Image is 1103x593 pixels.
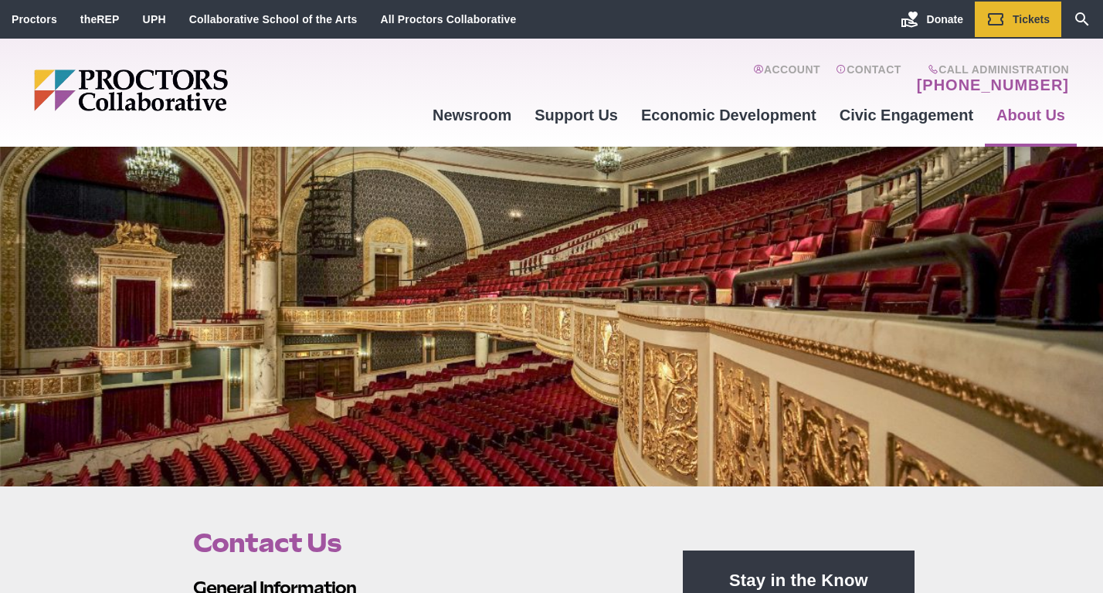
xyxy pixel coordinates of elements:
a: All Proctors Collaborative [380,13,516,25]
a: Economic Development [630,94,828,136]
strong: Stay in the Know [729,571,868,590]
a: Account [753,63,820,94]
a: Support Us [523,94,630,136]
a: Collaborative School of the Arts [189,13,358,25]
span: Donate [927,13,963,25]
a: UPH [143,13,166,25]
a: [PHONE_NUMBER] [917,76,1069,94]
span: Tickets [1013,13,1050,25]
a: Contact [836,63,901,94]
a: theREP [80,13,120,25]
a: Donate [889,2,975,37]
a: Newsroom [421,94,523,136]
a: Tickets [975,2,1061,37]
a: About Us [985,94,1077,136]
span: Call Administration [912,63,1069,76]
img: Proctors logo [34,69,347,111]
a: Search [1061,2,1103,37]
a: Civic Engagement [828,94,985,136]
a: Proctors [12,13,57,25]
h1: Contact Us [193,528,647,557]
